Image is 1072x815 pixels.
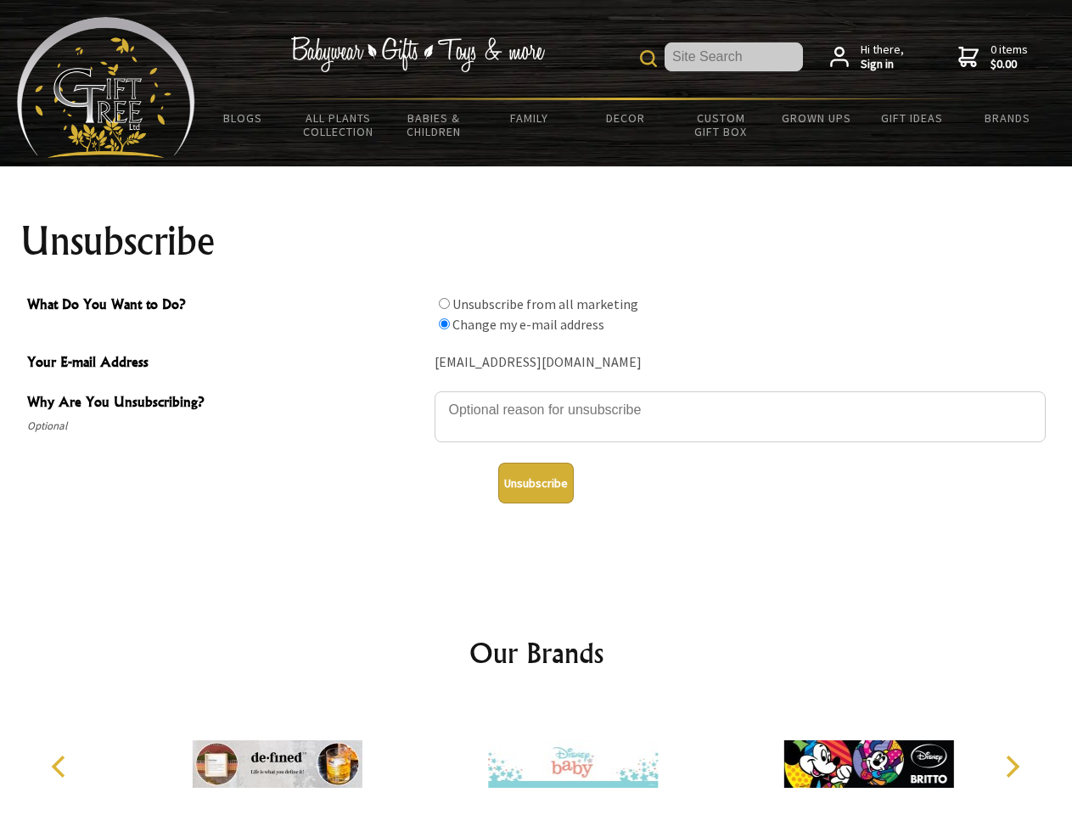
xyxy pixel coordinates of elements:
[290,37,545,72] img: Babywear - Gifts - Toys & more
[27,391,426,416] span: Why Are You Unsubscribing?
[993,748,1030,785] button: Next
[27,351,426,376] span: Your E-mail Address
[452,295,638,312] label: Unsubscribe from all marketing
[42,748,80,785] button: Previous
[864,100,960,136] a: Gift Ideas
[665,42,803,71] input: Site Search
[439,318,450,329] input: What Do You Want to Do?
[640,50,657,67] img: product search
[498,463,574,503] button: Unsubscribe
[991,57,1028,72] strong: $0.00
[830,42,904,72] a: Hi there,Sign in
[27,416,426,436] span: Optional
[861,42,904,72] span: Hi there,
[577,100,673,136] a: Decor
[861,57,904,72] strong: Sign in
[34,632,1039,673] h2: Our Brands
[20,221,1052,261] h1: Unsubscribe
[291,100,387,149] a: All Plants Collection
[435,350,1046,376] div: [EMAIL_ADDRESS][DOMAIN_NAME]
[768,100,864,136] a: Grown Ups
[673,100,769,149] a: Custom Gift Box
[435,391,1046,442] textarea: Why Are You Unsubscribing?
[960,100,1056,136] a: Brands
[439,298,450,309] input: What Do You Want to Do?
[958,42,1028,72] a: 0 items$0.00
[17,17,195,158] img: Babyware - Gifts - Toys and more...
[195,100,291,136] a: BLOGS
[27,294,426,318] span: What Do You Want to Do?
[991,42,1028,72] span: 0 items
[386,100,482,149] a: Babies & Children
[452,316,604,333] label: Change my e-mail address
[482,100,578,136] a: Family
